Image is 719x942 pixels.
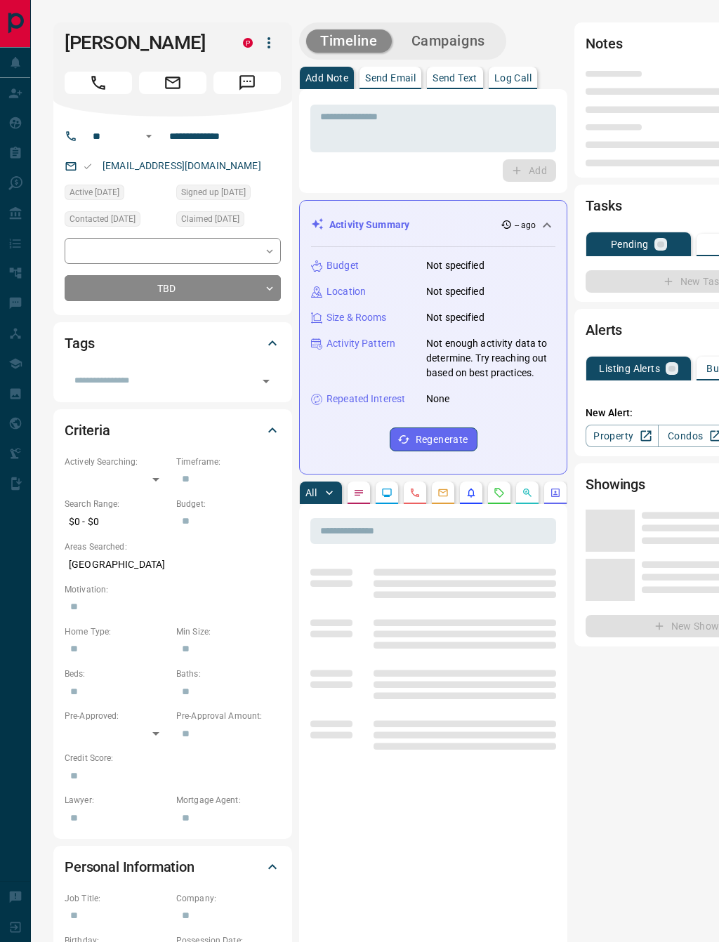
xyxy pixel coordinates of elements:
p: Search Range: [65,498,169,510]
h2: Criteria [65,419,110,442]
svg: Calls [409,487,421,498]
p: -- ago [515,219,536,232]
p: Actively Searching: [65,456,169,468]
span: Active [DATE] [70,185,119,199]
p: Send Email [365,73,416,83]
p: Pending [611,239,649,249]
div: Tags [65,326,281,360]
p: Job Title: [65,892,169,905]
p: Log Call [494,73,532,83]
p: Areas Searched: [65,540,281,553]
p: Listing Alerts [599,364,660,373]
p: Send Text [433,73,477,83]
svg: Email Valid [83,161,93,171]
p: Budget [326,258,359,273]
span: Contacted [DATE] [70,212,136,226]
p: Credit Score: [65,752,281,764]
svg: Agent Actions [550,487,561,498]
button: Timeline [306,29,392,53]
p: Mortgage Agent: [176,794,281,807]
div: Personal Information [65,850,281,884]
h2: Showings [586,473,645,496]
button: Open [256,371,276,391]
h2: Tasks [586,194,621,217]
span: Signed up [DATE] [181,185,246,199]
span: Message [213,72,281,94]
h2: Personal Information [65,856,194,878]
svg: Listing Alerts [466,487,477,498]
p: Company: [176,892,281,905]
h2: Tags [65,332,94,354]
p: All [305,488,317,498]
p: Timeframe: [176,456,281,468]
svg: Emails [437,487,449,498]
span: Call [65,72,132,94]
a: Property [586,425,658,447]
p: Location [326,284,366,299]
p: Activity Pattern [326,336,395,351]
p: Min Size: [176,625,281,638]
div: Wed Sep 10 2025 [65,211,169,231]
p: [GEOGRAPHIC_DATA] [65,553,281,576]
p: Home Type: [65,625,169,638]
button: Campaigns [397,29,499,53]
p: Not specified [426,258,484,273]
p: Not specified [426,310,484,325]
p: Pre-Approved: [65,710,169,722]
a: [EMAIL_ADDRESS][DOMAIN_NAME] [103,160,261,171]
h2: Alerts [586,319,622,341]
span: Claimed [DATE] [181,212,239,226]
p: Budget: [176,498,281,510]
svg: Notes [353,487,364,498]
svg: Opportunities [522,487,533,498]
div: Tue Sep 09 2025 [65,185,169,204]
p: Pre-Approval Amount: [176,710,281,722]
div: Wed Sep 10 2025 [176,211,281,231]
h2: Notes [586,32,622,55]
button: Regenerate [390,427,477,451]
p: Activity Summary [329,218,409,232]
p: Repeated Interest [326,392,405,406]
p: Baths: [176,668,281,680]
span: Email [139,72,206,94]
p: Not specified [426,284,484,299]
p: Size & Rooms [326,310,387,325]
p: Not enough activity data to determine. Try reaching out based on best practices. [426,336,555,380]
p: Add Note [305,73,348,83]
p: Beds: [65,668,169,680]
p: $0 - $0 [65,510,169,533]
div: Sat Jul 19 2025 [176,185,281,204]
svg: Lead Browsing Activity [381,487,393,498]
div: property.ca [243,38,253,48]
div: Criteria [65,413,281,447]
p: Lawyer: [65,794,169,807]
button: Open [140,128,157,145]
h1: [PERSON_NAME] [65,32,222,54]
p: Motivation: [65,583,281,596]
p: None [426,392,450,406]
div: TBD [65,275,281,301]
svg: Requests [494,487,505,498]
div: Activity Summary-- ago [311,212,555,238]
